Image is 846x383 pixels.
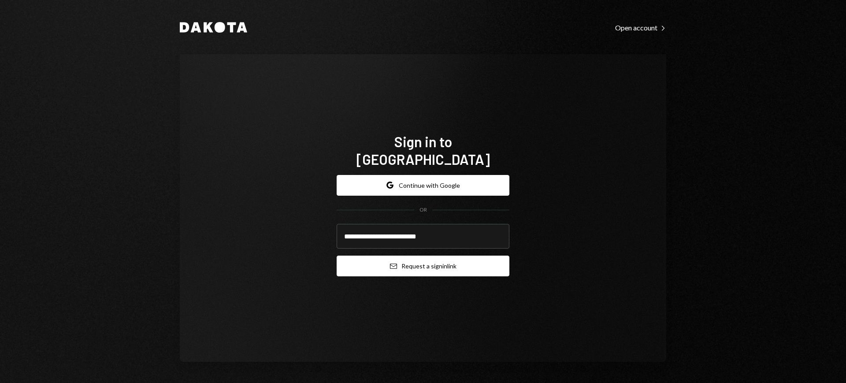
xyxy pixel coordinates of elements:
h1: Sign in to [GEOGRAPHIC_DATA] [337,133,509,168]
div: OR [419,206,427,214]
button: Request a signinlink [337,256,509,276]
a: Open account [615,22,666,32]
button: Continue with Google [337,175,509,196]
div: Open account [615,23,666,32]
